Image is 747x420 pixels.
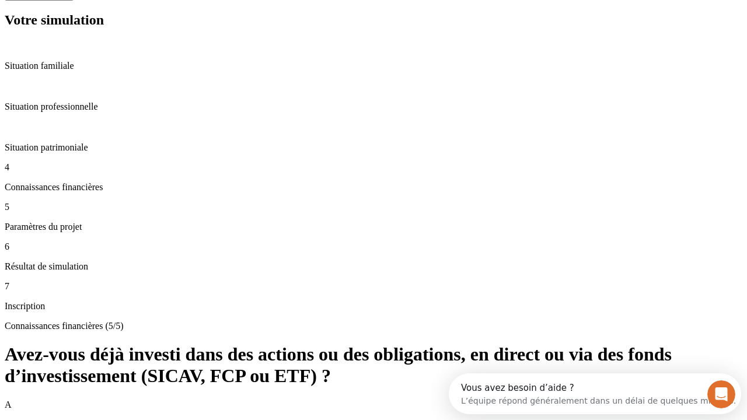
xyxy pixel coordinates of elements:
p: Connaissances financières (5/5) [5,321,742,331]
iframe: Intercom live chat discovery launcher [449,373,741,414]
p: Situation professionnelle [5,101,742,112]
p: Paramètres du projet [5,222,742,232]
p: Situation patrimoniale [5,142,742,153]
p: Connaissances financières [5,182,742,192]
p: Inscription [5,301,742,311]
p: Résultat de simulation [5,261,742,272]
h2: Votre simulation [5,12,742,28]
p: A [5,400,742,410]
iframe: Intercom live chat [707,380,735,408]
p: 5 [5,202,742,212]
p: 6 [5,242,742,252]
h1: Avez-vous déjà investi dans des actions ou des obligations, en direct ou via des fonds d’investis... [5,344,742,387]
div: Vous avez besoin d’aide ? [12,10,287,19]
p: Situation familiale [5,61,742,71]
p: 7 [5,281,742,292]
div: Ouvrir le Messenger Intercom [5,5,322,37]
p: 4 [5,162,742,173]
div: L’équipe répond généralement dans un délai de quelques minutes. [12,19,287,32]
